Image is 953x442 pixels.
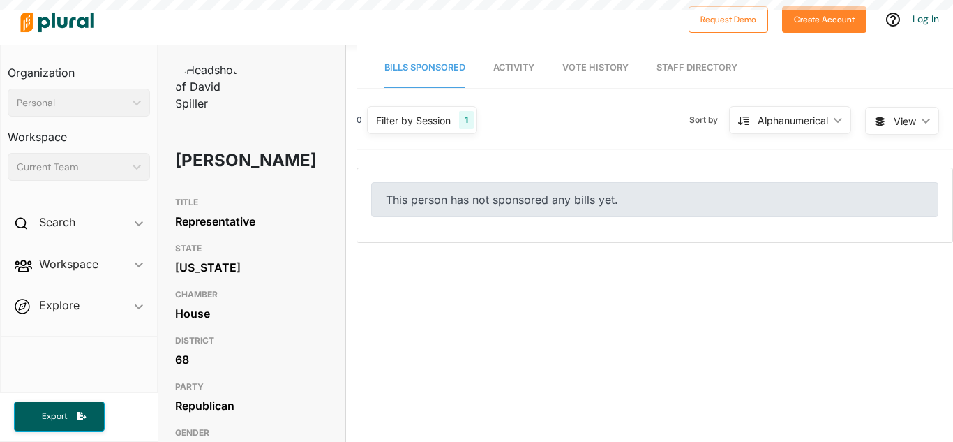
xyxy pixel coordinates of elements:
[39,214,75,230] h2: Search
[175,303,329,324] div: House
[384,62,465,73] span: Bills Sponsored
[894,114,916,128] span: View
[175,395,329,416] div: Republican
[175,349,329,370] div: 68
[175,332,329,349] h3: DISTRICT
[376,113,451,128] div: Filter by Session
[562,62,629,73] span: Vote History
[175,425,329,441] h3: GENDER
[175,286,329,303] h3: CHAMBER
[175,257,329,278] div: [US_STATE]
[371,182,938,217] div: This person has not sponsored any bills yet.
[562,48,629,88] a: Vote History
[17,96,127,110] div: Personal
[8,52,150,83] h3: Organization
[493,62,534,73] span: Activity
[493,48,534,88] a: Activity
[175,211,329,232] div: Representative
[32,411,77,422] span: Export
[175,194,329,211] h3: TITLE
[17,160,127,175] div: Current Team
[913,13,939,25] a: Log In
[782,11,866,26] a: Create Account
[357,114,362,126] div: 0
[689,114,729,126] span: Sort by
[175,378,329,395] h3: PARTY
[689,11,768,26] a: Request Demo
[175,140,267,182] h1: [PERSON_NAME]
[459,111,474,129] div: 1
[175,61,245,112] img: Headshot of David Spiller
[8,117,150,147] h3: Workspace
[656,48,737,88] a: Staff Directory
[14,402,105,432] button: Export
[782,6,866,33] button: Create Account
[758,113,828,128] div: Alphanumerical
[689,6,768,33] button: Request Demo
[384,48,465,88] a: Bills Sponsored
[175,240,329,257] h3: STATE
